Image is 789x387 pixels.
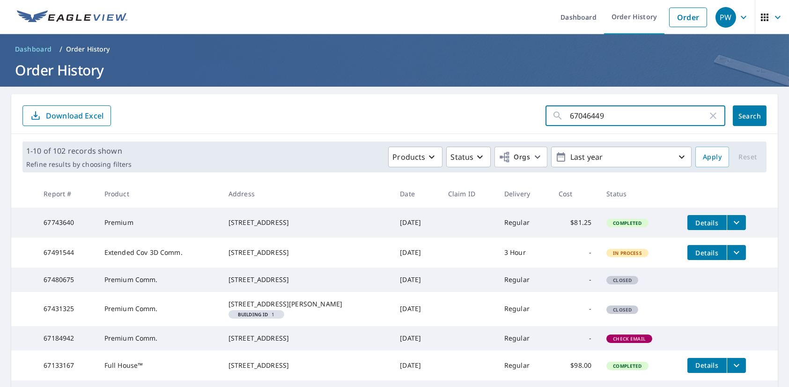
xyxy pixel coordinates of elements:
p: Download Excel [46,111,103,121]
td: [DATE] [392,208,440,238]
td: Regular [497,268,551,292]
td: Regular [497,292,551,326]
th: Delivery [497,180,551,208]
span: Details [693,361,721,370]
div: [STREET_ADDRESS] [229,334,385,343]
td: [DATE] [392,292,440,326]
div: [STREET_ADDRESS] [229,218,385,227]
span: Details [693,218,721,227]
td: Regular [497,350,551,380]
button: Download Excel [22,105,111,126]
button: Apply [695,147,729,167]
em: Building ID [238,312,268,317]
button: filesDropdownBtn-67491544 [727,245,746,260]
h1: Order History [11,60,778,80]
td: Premium [97,208,221,238]
p: Order History [66,45,110,54]
td: [DATE] [392,350,440,380]
td: [DATE] [392,268,440,292]
td: $98.00 [551,350,599,380]
div: PW [715,7,736,28]
button: detailsBtn-67133167 [687,358,727,373]
td: 67480675 [36,268,96,292]
span: Apply [703,151,722,163]
button: Products [388,147,442,167]
p: Status [450,151,473,163]
span: Orgs [499,151,530,163]
span: Dashboard [15,45,52,54]
td: 67184942 [36,326,96,350]
span: Closed [607,306,637,313]
td: Full House™ [97,350,221,380]
th: Product [97,180,221,208]
a: Dashboard [11,42,56,57]
td: 3 Hour [497,238,551,268]
img: EV Logo [17,10,127,24]
td: 67743640 [36,208,96,238]
th: Report # [36,180,96,208]
td: Premium Comm. [97,268,221,292]
button: Last year [551,147,692,167]
p: Last year [567,149,676,165]
button: filesDropdownBtn-67133167 [727,358,746,373]
button: Orgs [494,147,547,167]
span: 1 [232,312,280,317]
td: Premium Comm. [97,326,221,350]
th: Claim ID [441,180,497,208]
td: Premium Comm. [97,292,221,326]
span: Search [740,112,759,120]
td: - [551,268,599,292]
div: [STREET_ADDRESS] [229,248,385,257]
span: In Process [607,250,648,256]
th: Cost [551,180,599,208]
div: [STREET_ADDRESS][PERSON_NAME] [229,299,385,309]
button: Search [733,105,767,126]
td: - [551,292,599,326]
span: Details [693,248,721,257]
td: Regular [497,326,551,350]
td: 67431325 [36,292,96,326]
p: Products [392,151,425,163]
td: Regular [497,208,551,238]
td: [DATE] [392,326,440,350]
td: Extended Cov 3D Comm. [97,238,221,268]
span: Completed [607,220,647,226]
p: 1-10 of 102 records shown [26,145,132,156]
div: [STREET_ADDRESS] [229,275,385,284]
span: Check Email [607,335,651,342]
td: $81.25 [551,208,599,238]
button: filesDropdownBtn-67743640 [727,215,746,230]
td: - [551,238,599,268]
th: Address [221,180,393,208]
td: 67491544 [36,238,96,268]
button: detailsBtn-67491544 [687,245,727,260]
td: [DATE] [392,238,440,268]
li: / [59,44,62,55]
td: - [551,326,599,350]
input: Address, Report #, Claim ID, etc. [570,103,708,129]
span: Completed [607,363,647,369]
div: [STREET_ADDRESS] [229,361,385,370]
th: Status [599,180,680,208]
p: Refine results by choosing filters [26,160,132,169]
a: Order [669,7,707,27]
button: detailsBtn-67743640 [687,215,727,230]
td: 67133167 [36,350,96,380]
span: Closed [607,277,637,283]
button: Status [446,147,491,167]
th: Date [392,180,440,208]
nav: breadcrumb [11,42,778,57]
